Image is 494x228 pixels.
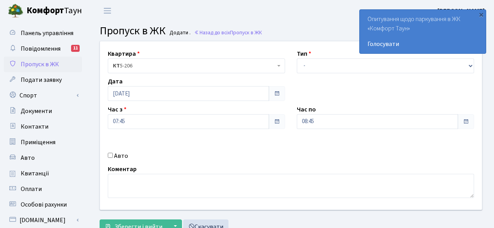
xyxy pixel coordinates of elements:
[4,134,82,150] a: Приміщення
[4,150,82,166] a: Авто
[21,138,55,147] span: Приміщення
[297,105,316,114] label: Час по
[4,57,82,72] a: Пропуск в ЖК
[4,119,82,134] a: Контакти
[297,49,311,58] label: Тип
[21,200,67,209] span: Особові рахунки
[360,10,486,53] div: Опитування щодо паркування в ЖК «Комфорт Таун»
[367,39,478,49] a: Голосувати
[4,41,82,57] a: Повідомлення11
[194,29,262,36] a: Назад до всіхПропуск в ЖК
[21,29,73,37] span: Панель управління
[21,154,35,162] span: Авто
[108,58,285,73] span: <b>КТ</b>&nbsp;&nbsp;&nbsp;&nbsp;5-206
[108,49,140,58] label: Квартира
[477,11,485,18] div: ×
[98,4,117,17] button: Переключити навігацію
[21,76,62,84] span: Подати заявку
[27,4,64,17] b: Комфорт
[437,6,485,16] a: [PERSON_NAME]
[108,164,137,174] label: Коментар
[4,103,82,119] a: Документи
[4,197,82,212] a: Особові рахунки
[4,88,82,103] a: Спорт
[4,25,82,41] a: Панель управління
[437,7,485,15] b: [PERSON_NAME]
[114,151,128,161] label: Авто
[108,105,127,114] label: Час з
[21,60,59,69] span: Пропуск в ЖК
[8,3,23,19] img: logo.png
[21,169,49,178] span: Квитанції
[230,29,262,36] span: Пропуск в ЖК
[113,62,120,70] b: КТ
[71,45,80,52] div: 11
[21,107,52,115] span: Документи
[21,122,48,131] span: Контакти
[4,72,82,88] a: Подати заявку
[21,185,42,193] span: Оплати
[168,30,191,36] small: Додати .
[27,4,82,18] span: Таун
[21,44,61,53] span: Повідомлення
[4,212,82,228] a: [DOMAIN_NAME]
[4,181,82,197] a: Оплати
[108,77,123,86] label: Дата
[100,23,166,39] span: Пропуск в ЖК
[4,166,82,181] a: Квитанції
[113,62,275,70] span: <b>КТ</b>&nbsp;&nbsp;&nbsp;&nbsp;5-206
